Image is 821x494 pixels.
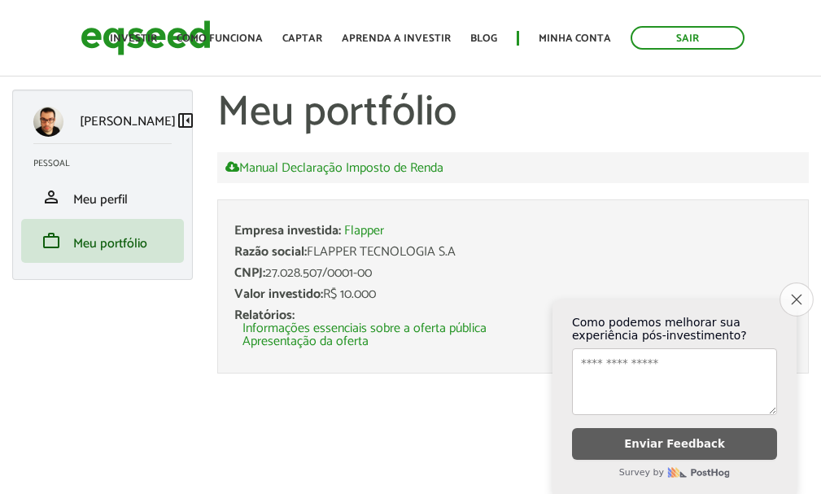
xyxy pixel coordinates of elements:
[81,16,211,59] img: EqSeed
[33,159,184,168] h2: Pessoal
[73,233,147,255] span: Meu portfólio
[41,231,61,251] span: work
[631,26,745,50] a: Sair
[242,335,369,348] a: Apresentação da oferta
[177,33,263,44] a: Como funciona
[234,304,295,326] span: Relatórios:
[470,33,497,44] a: Blog
[344,225,384,238] a: Flapper
[33,187,172,207] a: personMeu perfil
[21,219,184,263] li: Meu portfólio
[282,33,322,44] a: Captar
[176,111,195,130] span: left_panel_close
[234,241,307,263] span: Razão social:
[41,187,61,207] span: person
[225,160,443,175] a: Manual Declaração Imposto de Renda
[73,189,128,211] span: Meu perfil
[234,262,265,284] span: CNPJ:
[234,267,792,280] div: 27.028.507/0001-00
[234,288,792,301] div: R$ 10.000
[217,90,809,136] h1: Meu portfólio
[234,246,792,259] div: FLAPPER TECNOLOGIA S.A
[342,33,451,44] a: Aprenda a investir
[80,114,176,129] p: [PERSON_NAME]
[21,175,184,219] li: Meu perfil
[539,33,611,44] a: Minha conta
[242,322,487,335] a: Informações essenciais sobre a oferta pública
[33,231,172,251] a: workMeu portfólio
[176,111,195,133] a: Colapsar menu
[234,220,341,242] span: Empresa investida:
[234,283,323,305] span: Valor investido:
[110,33,157,44] a: Investir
